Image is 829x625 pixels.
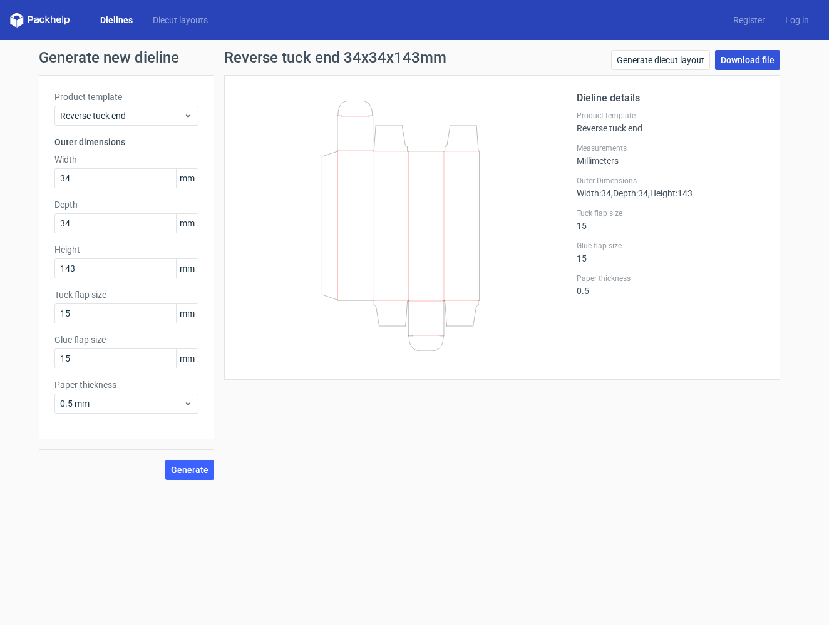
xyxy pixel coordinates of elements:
label: Glue flap size [577,241,765,251]
div: 15 [577,208,765,231]
label: Product template [577,111,765,121]
label: Height [54,243,198,256]
span: , Height : 143 [648,188,693,198]
label: Tuck flap size [54,288,198,301]
span: Reverse tuck end [60,109,183,122]
span: mm [176,349,198,368]
a: Dielines [90,14,143,26]
span: Generate [171,465,209,474]
h3: Outer dimensions [54,136,198,148]
label: Width [54,153,198,166]
h1: Reverse tuck end 34x34x143mm [224,50,446,65]
label: Tuck flap size [577,208,765,218]
a: Download file [715,50,780,70]
label: Paper thickness [54,379,198,391]
div: 0.5 [577,273,765,296]
label: Depth [54,198,198,211]
a: Diecut layouts [143,14,218,26]
label: Outer Dimensions [577,176,765,186]
span: mm [176,259,198,278]
div: Reverse tuck end [577,111,765,133]
span: mm [176,304,198,323]
span: mm [176,214,198,233]
h2: Dieline details [577,91,765,106]
label: Product template [54,91,198,103]
a: Register [723,14,775,26]
h1: Generate new dieline [39,50,790,65]
div: 15 [577,241,765,263]
label: Measurements [577,143,765,153]
label: Glue flap size [54,333,198,346]
span: 0.5 mm [60,397,183,410]
label: Paper thickness [577,273,765,283]
button: Generate [165,460,214,480]
span: mm [176,169,198,188]
a: Log in [775,14,819,26]
span: , Depth : 34 [611,188,648,198]
span: Width : 34 [577,188,611,198]
div: Millimeters [577,143,765,166]
a: Generate diecut layout [611,50,710,70]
